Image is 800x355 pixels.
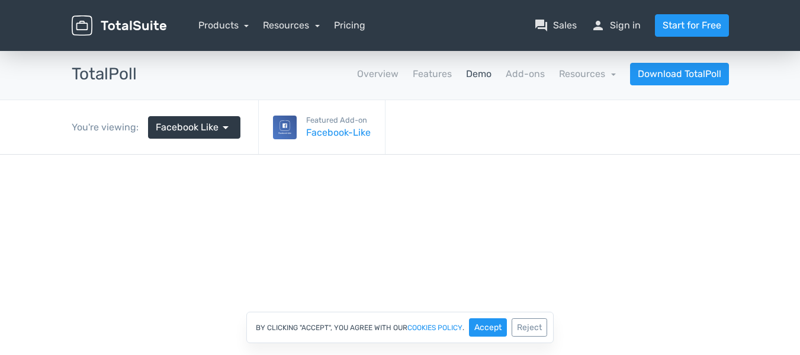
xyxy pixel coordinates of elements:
a: Overview [357,67,399,81]
span: Facebook Like [156,120,219,135]
span: person [591,18,605,33]
div: By clicking "Accept", you agree with our . [246,312,554,343]
span: arrow_drop_down [219,120,233,135]
a: Facebook-Like [306,126,371,140]
img: TotalSuite for WordPress [72,15,166,36]
img: Facebook-Like [273,116,297,139]
small: Featured Add-on [306,114,371,126]
a: Resources [559,68,616,79]
button: Reject [512,318,547,337]
a: cookies policy [407,324,462,331]
a: Resources [263,20,320,31]
div: You're viewing: [72,120,148,135]
a: question_answerSales [534,18,577,33]
a: personSign in [591,18,641,33]
a: Add-ons [506,67,545,81]
a: Pricing [334,18,365,33]
a: Start for Free [655,14,729,37]
a: Features [413,67,452,81]
span: question_answer [534,18,548,33]
a: Download TotalPoll [630,63,729,85]
a: Facebook Like arrow_drop_down [148,116,240,139]
button: Accept [469,318,507,337]
a: Demo [466,67,491,81]
h3: TotalPoll [72,65,137,84]
a: Products [198,20,249,31]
